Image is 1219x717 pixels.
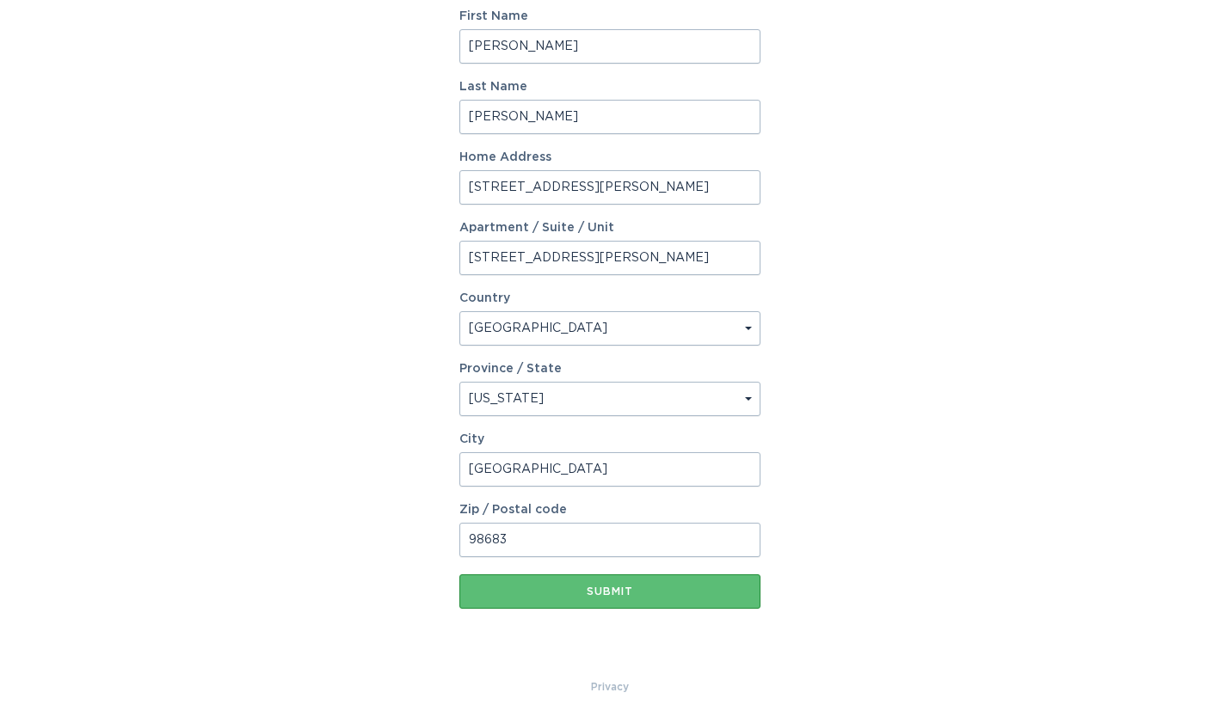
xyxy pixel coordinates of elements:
[459,363,562,375] label: Province / State
[459,81,760,93] label: Last Name
[459,433,760,445] label: City
[459,222,760,234] label: Apartment / Suite / Unit
[459,151,760,163] label: Home Address
[459,292,510,304] label: Country
[591,677,629,696] a: Privacy Policy & Terms of Use
[459,504,760,516] label: Zip / Postal code
[459,10,760,22] label: First Name
[468,586,752,597] div: Submit
[459,574,760,609] button: Submit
